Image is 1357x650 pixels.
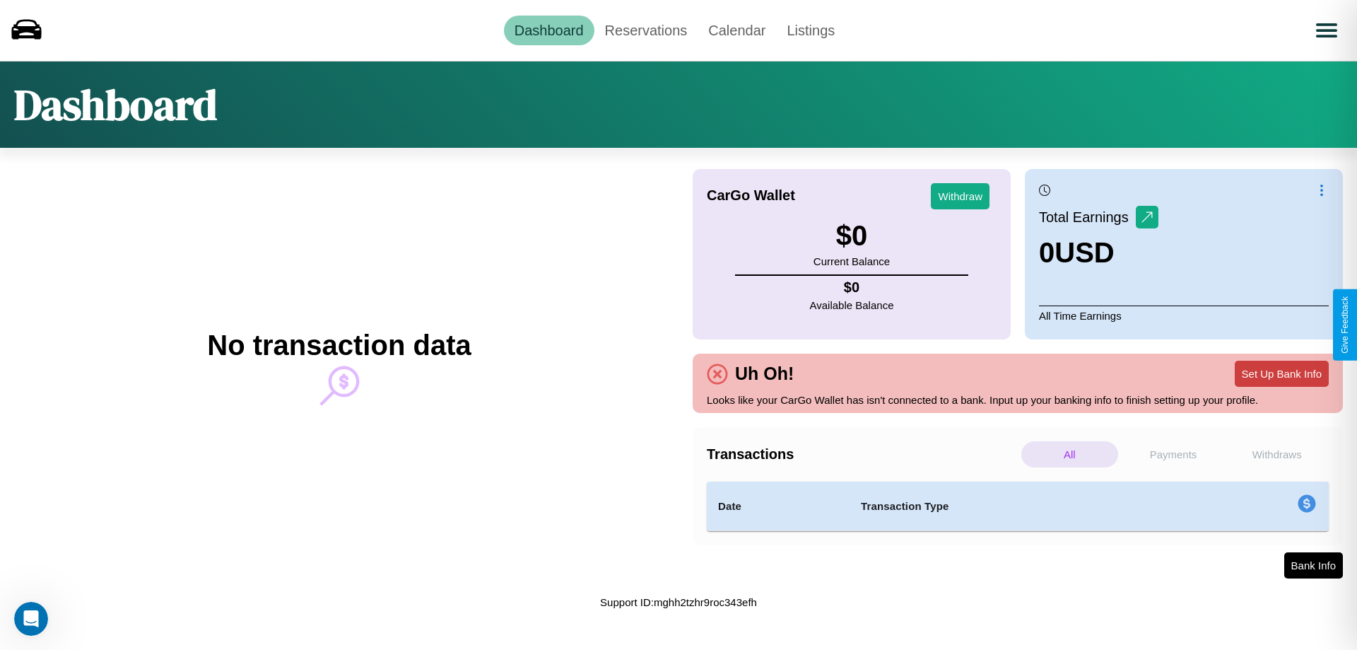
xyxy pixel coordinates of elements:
[1340,296,1350,354] div: Give Feedback
[1021,441,1118,468] p: All
[698,16,776,45] a: Calendar
[1228,441,1325,468] p: Withdraws
[1307,11,1346,50] button: Open menu
[718,498,838,515] h4: Date
[1235,361,1329,387] button: Set Up Bank Info
[707,446,1018,463] h4: Transactions
[1039,204,1136,230] p: Total Earnings
[707,187,795,204] h4: CarGo Wallet
[810,279,894,296] h4: $ 0
[14,76,217,134] h1: Dashboard
[813,252,890,271] p: Current Balance
[600,593,757,612] p: Support ID: mghh2tzhr9roc343efh
[813,220,890,252] h3: $ 0
[594,16,698,45] a: Reservations
[1125,441,1222,468] p: Payments
[810,296,894,315] p: Available Balance
[707,482,1329,531] table: simple table
[776,16,845,45] a: Listings
[861,498,1182,515] h4: Transaction Type
[707,390,1329,410] p: Looks like your CarGo Wallet has isn't connected to a bank. Input up your banking info to finish ...
[728,364,801,384] h4: Uh Oh!
[14,602,48,636] iframe: Intercom live chat
[504,16,594,45] a: Dashboard
[207,330,471,361] h2: No transaction data
[1039,306,1329,325] p: All Time Earnings
[1284,552,1343,579] button: Bank Info
[931,183,989,209] button: Withdraw
[1039,237,1158,269] h3: 0 USD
